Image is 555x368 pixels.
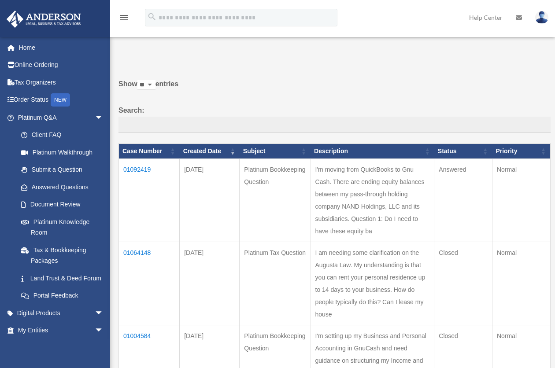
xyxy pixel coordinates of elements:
[12,196,112,213] a: Document Review
[119,12,129,23] i: menu
[434,159,492,242] td: Answered
[137,80,155,90] select: Showentries
[95,109,112,127] span: arrow_drop_down
[118,104,551,133] label: Search:
[119,15,129,23] a: menu
[118,78,551,99] label: Show entries
[240,144,311,159] th: Subject: activate to sort column ascending
[6,109,112,126] a: Platinum Q&Aarrow_drop_down
[6,39,117,56] a: Home
[180,144,240,159] th: Created Date: activate to sort column ascending
[12,161,112,179] a: Submit a Question
[311,144,434,159] th: Description: activate to sort column ascending
[492,144,550,159] th: Priority: activate to sort column ascending
[6,56,117,74] a: Online Ordering
[12,287,112,305] a: Portal Feedback
[51,93,70,107] div: NEW
[492,159,550,242] td: Normal
[311,242,434,325] td: I am needing some clarification on the Augusta Law. My understanding is that you can rent your pe...
[95,304,112,322] span: arrow_drop_down
[6,74,117,91] a: Tax Organizers
[12,269,112,287] a: Land Trust & Deed Forum
[535,11,548,24] img: User Pic
[12,126,112,144] a: Client FAQ
[12,213,112,241] a: Platinum Knowledge Room
[119,159,180,242] td: 01092419
[118,117,551,133] input: Search:
[119,242,180,325] td: 01064148
[180,242,240,325] td: [DATE]
[434,144,492,159] th: Status: activate to sort column ascending
[180,159,240,242] td: [DATE]
[12,241,112,269] a: Tax & Bookkeeping Packages
[12,144,112,161] a: Platinum Walkthrough
[6,304,117,322] a: Digital Productsarrow_drop_down
[4,11,84,28] img: Anderson Advisors Platinum Portal
[492,242,550,325] td: Normal
[240,242,311,325] td: Platinum Tax Question
[311,159,434,242] td: I'm moving from QuickBooks to Gnu Cash. There are ending equity balances between my pass-through ...
[6,322,117,339] a: My Entitiesarrow_drop_down
[6,91,117,109] a: Order StatusNEW
[147,12,157,22] i: search
[95,322,112,340] span: arrow_drop_down
[240,159,311,242] td: Platinum Bookkeeping Question
[119,144,180,159] th: Case Number: activate to sort column ascending
[434,242,492,325] td: Closed
[12,178,108,196] a: Answered Questions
